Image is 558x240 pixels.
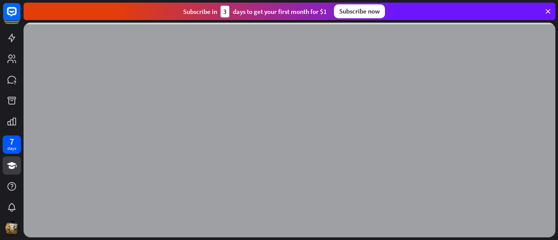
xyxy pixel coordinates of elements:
[221,6,229,17] div: 3
[3,135,21,154] a: 7 days
[10,138,14,145] div: 7
[183,6,327,17] div: Subscribe in days to get your first month for $1
[334,4,385,18] div: Subscribe now
[7,145,16,152] div: days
